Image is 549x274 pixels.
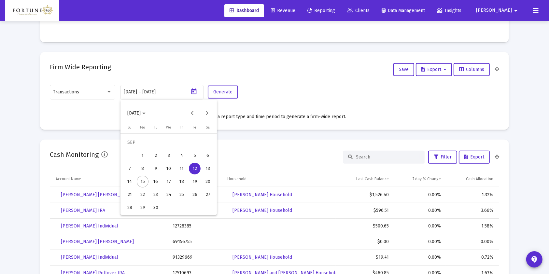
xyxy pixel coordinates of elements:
[201,107,214,120] button: Next month
[175,162,188,175] button: 2025-09-11
[127,110,141,116] span: [DATE]
[137,163,148,174] div: 8
[123,136,214,149] td: SEP
[150,189,162,200] div: 23
[201,175,214,188] button: 2025-09-20
[140,125,145,130] span: Mo
[162,162,175,175] button: 2025-09-10
[189,176,201,187] div: 19
[163,189,175,200] div: 24
[188,175,201,188] button: 2025-09-19
[123,188,136,201] button: 2025-09-21
[154,125,158,130] span: Tu
[202,176,214,187] div: 20
[123,162,136,175] button: 2025-09-07
[123,201,136,214] button: 2025-09-28
[124,163,135,174] div: 7
[123,175,136,188] button: 2025-09-14
[162,149,175,162] button: 2025-09-03
[136,175,149,188] button: 2025-09-15
[149,175,162,188] button: 2025-09-16
[163,150,175,161] div: 3
[202,189,214,200] div: 27
[176,150,188,161] div: 4
[150,150,162,161] div: 2
[136,162,149,175] button: 2025-09-08
[163,163,175,174] div: 10
[137,150,148,161] div: 1
[150,202,162,213] div: 30
[202,163,214,174] div: 13
[188,188,201,201] button: 2025-09-26
[176,189,188,200] div: 25
[189,163,201,174] div: 12
[136,149,149,162] button: 2025-09-01
[188,149,201,162] button: 2025-09-05
[149,162,162,175] button: 2025-09-09
[193,125,196,130] span: Fr
[128,125,132,130] span: Su
[149,188,162,201] button: 2025-09-23
[175,149,188,162] button: 2025-09-04
[175,175,188,188] button: 2025-09-18
[189,150,201,161] div: 5
[202,150,214,161] div: 6
[162,175,175,188] button: 2025-09-17
[137,176,148,187] div: 15
[150,163,162,174] div: 9
[124,176,135,187] div: 14
[166,125,171,130] span: We
[175,188,188,201] button: 2025-09-25
[150,176,162,187] div: 16
[201,149,214,162] button: 2025-09-06
[189,189,201,200] div: 26
[136,188,149,201] button: 2025-09-22
[124,202,135,213] div: 28
[201,162,214,175] button: 2025-09-13
[149,201,162,214] button: 2025-09-30
[124,189,135,200] div: 21
[122,107,151,120] button: Choose month and year
[149,149,162,162] button: 2025-09-02
[186,107,199,120] button: Previous month
[206,125,210,130] span: Sa
[136,201,149,214] button: 2025-09-29
[137,189,148,200] div: 22
[176,176,188,187] div: 18
[163,176,175,187] div: 17
[137,202,148,213] div: 29
[162,188,175,201] button: 2025-09-24
[201,188,214,201] button: 2025-09-27
[180,125,184,130] span: Th
[176,163,188,174] div: 11
[188,162,201,175] button: 2025-09-12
